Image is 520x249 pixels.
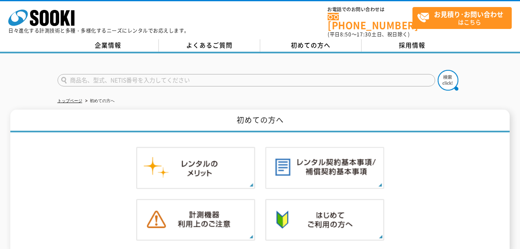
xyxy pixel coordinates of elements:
span: 8:50 [340,31,352,38]
a: よくあるご質問 [159,39,260,52]
img: 計測機器ご利用上のご注意 [136,199,255,241]
span: 17:30 [357,31,371,38]
li: 初めての方へ [84,97,115,105]
span: お電話でのお問い合わせは [328,7,412,12]
img: レンタルのメリット [136,147,255,189]
img: 初めての方へ [265,199,384,241]
a: トップページ [58,98,82,103]
a: 採用情報 [362,39,463,52]
span: 初めての方へ [291,41,331,50]
span: (平日 ～ 土日、祝日除く) [328,31,410,38]
strong: お見積り･お問い合わせ [434,9,503,19]
span: はこちら [417,7,511,28]
a: お見積り･お問い合わせはこちら [412,7,512,29]
a: 企業情報 [58,39,159,52]
a: [PHONE_NUMBER] [328,13,412,30]
img: btn_search.png [438,70,458,91]
p: 日々進化する計測技術と多種・多様化するニーズにレンタルでお応えします。 [8,28,189,33]
h1: 初めての方へ [10,110,510,132]
input: 商品名、型式、NETIS番号を入力してください [58,74,435,86]
img: レンタル契約基本事項／補償契約基本事項 [265,147,384,189]
a: 初めての方へ [260,39,362,52]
